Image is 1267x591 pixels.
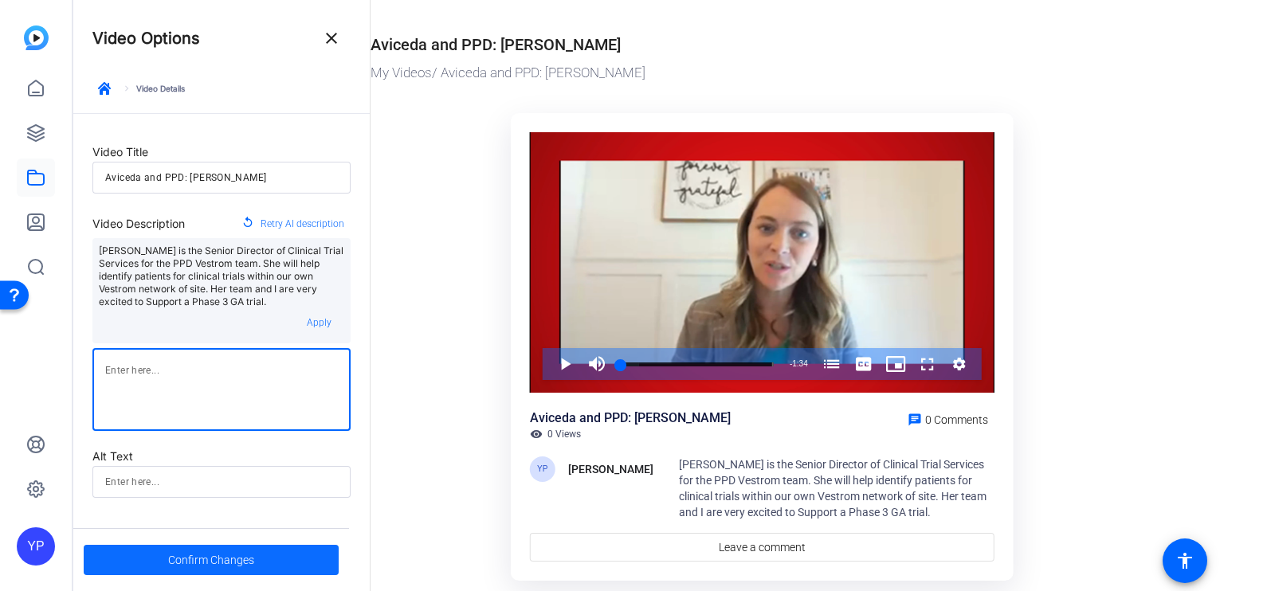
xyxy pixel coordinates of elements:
[235,209,351,238] button: Retry AI description
[790,359,792,368] span: -
[719,539,806,556] span: Leave a comment
[371,65,432,80] a: My Videos
[901,409,994,428] a: 0 Comments
[547,428,581,440] span: 0 Views
[848,348,880,380] button: Captions
[92,143,351,162] div: Video Title
[1175,551,1194,570] mat-icon: accessibility
[549,348,581,380] button: Play
[792,359,807,368] span: 1:34
[322,29,341,48] mat-icon: close
[24,25,49,50] img: blue-gradient.svg
[105,168,338,187] input: Enter here...
[530,409,731,428] div: Aviceda and PPD: [PERSON_NAME]
[371,33,621,57] div: Aviceda and PPD: [PERSON_NAME]
[816,348,848,380] button: Chapters
[293,308,344,337] button: Apply
[530,428,543,440] mat-icon: visibility
[530,456,555,482] div: YP
[92,214,185,233] div: Video Description
[241,216,254,232] mat-icon: replay
[880,348,912,380] button: Picture-in-Picture
[105,472,338,491] input: Enter here...
[581,348,613,380] button: Mute
[530,533,994,562] a: Leave a comment
[679,458,987,519] span: [PERSON_NAME] is the Senior Director of Clinical Trial Services for the PPD Vestrom team. She wil...
[261,213,344,234] span: Retry AI description
[925,413,988,426] span: 0 Comments
[371,63,1155,84] div: / Aviceda and PPD: [PERSON_NAME]
[168,545,254,575] span: Confirm Changes
[84,545,339,575] button: Confirm Changes
[908,413,922,427] mat-icon: chat
[99,245,344,308] p: [PERSON_NAME] is the Senior Director of Clinical Trial Services for the PPD Vestrom team. She wil...
[307,317,331,328] span: Apply
[568,460,653,479] div: [PERSON_NAME]
[92,447,351,466] div: Alt Text
[92,29,200,48] h4: Video Options
[912,348,943,380] button: Fullscreen
[17,527,55,566] div: YP
[530,132,994,393] div: Video Player
[621,362,774,366] div: Progress Bar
